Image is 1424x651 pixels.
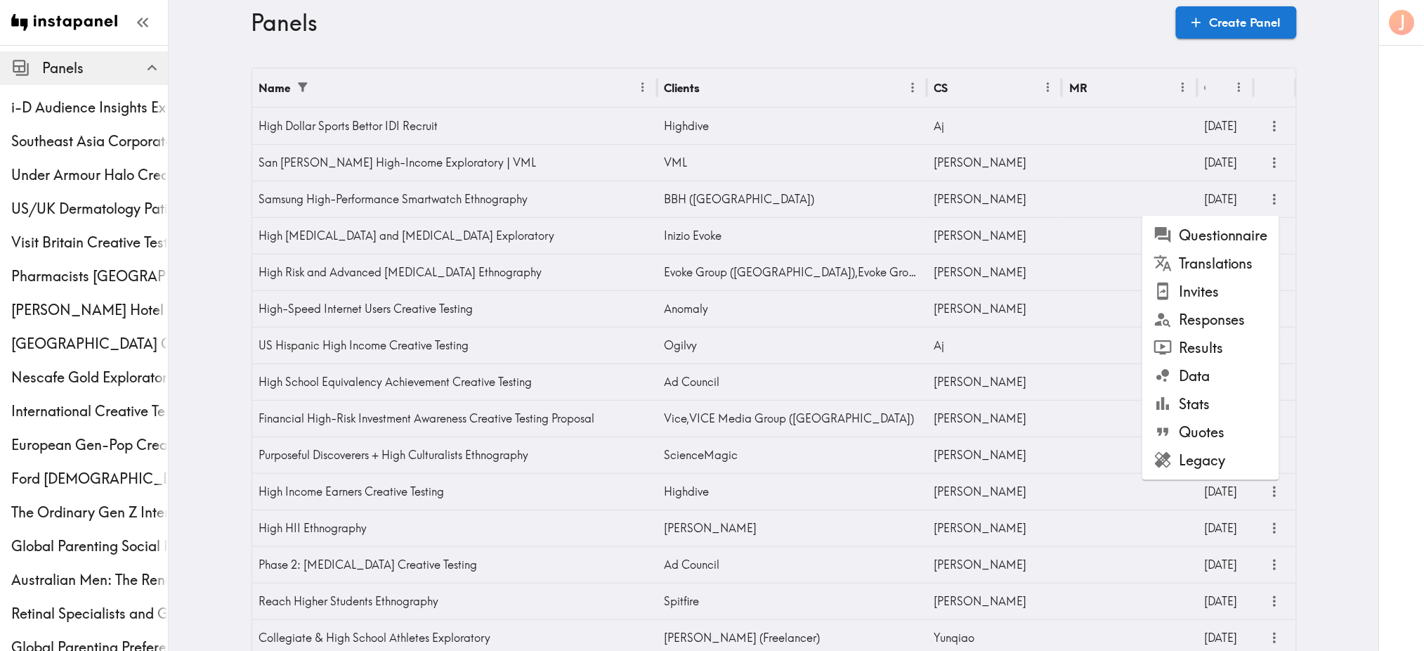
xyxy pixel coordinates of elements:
div: [PERSON_NAME] [657,510,927,546]
div: i-D Audience Insights Exploratory [11,98,168,117]
div: Aj [927,327,1062,363]
button: Menu [902,77,924,98]
li: Translations [1142,250,1279,278]
li: Quotes [1142,418,1279,446]
div: US Hispanic High Income Creative Testing [252,327,658,363]
div: Financial High-Risk Investment Awareness Creative Testing Proposal [252,400,658,437]
a: Create Panel [1176,6,1297,39]
div: Retinal Specialists and General Ophthalmologists Quant Exploratory [11,604,168,624]
button: Sort [1089,77,1111,98]
span: Nescafe Gold Exploratory [11,368,168,387]
span: [DATE] [1204,192,1237,206]
div: [PERSON_NAME] [927,217,1062,254]
div: [PERSON_NAME] [927,400,1062,437]
div: 1 active filter [292,77,314,98]
div: High Risk and Advanced [MEDICAL_DATA] Ethnography [252,254,658,290]
span: Global Parenting Social Proofing Follow Up Study [11,536,168,556]
div: [PERSON_NAME] [927,473,1062,510]
div: High-Speed Internet Users Creative Testing [252,290,658,327]
span: Australian Men: The Renaissance Athlete Diary Study [11,570,168,590]
div: [PERSON_NAME] [927,546,1062,583]
div: [PERSON_NAME] [927,290,1062,327]
span: Pharmacists [GEOGRAPHIC_DATA] Quant [11,266,168,286]
span: US/UK Dermatology Patients Ethnography [11,199,168,219]
h3: Panels [252,9,1165,36]
div: Visit Britain Creative Testing [11,233,168,252]
span: [DATE] [1204,594,1237,608]
div: [PERSON_NAME] [927,510,1062,546]
button: Sort [315,77,337,98]
div: [PERSON_NAME] [927,181,1062,217]
span: Southeast Asia Corporate Executives Multiphase Ethnography [11,131,168,151]
div: High School Equivalency Achievement Creative Testing [252,363,658,400]
div: High Dollar Sports Bettor IDI Recruit [252,108,658,144]
div: Pharmacists Philippines Quant [11,266,168,286]
span: [GEOGRAPHIC_DATA] Concept Testing Client-List Recruit [11,334,168,354]
button: Menu [1038,77,1059,98]
div: Aj [927,108,1062,144]
button: more [1263,115,1286,138]
span: [DATE] [1204,557,1237,572]
button: Menu [632,77,654,98]
span: Ford [DEMOGRAPHIC_DATA] Truck Enthusiasts Creative Testing [11,469,168,489]
button: Sort [1207,77,1229,98]
div: High Income Earners Creative Testing [252,473,658,510]
li: Stats [1142,390,1279,418]
button: Show filters [292,77,314,98]
span: [PERSON_NAME] Hotel Customer Ethnography [11,300,168,320]
button: more [1263,626,1286,650]
div: Ad Council [657,546,927,583]
div: [PERSON_NAME] [927,144,1062,181]
div: ScienceMagic [657,437,927,473]
button: more [1263,517,1286,540]
div: Highdive [657,108,927,144]
button: Menu [1172,77,1194,98]
div: Samsung High-Performance Smartwatch Ethnography [252,181,658,217]
span: [DATE] [1204,484,1237,498]
div: Highdive [657,473,927,510]
div: [PERSON_NAME] [927,363,1062,400]
div: San [PERSON_NAME] High-Income Exploratory | VML [252,144,658,181]
span: Under Armour Halo Creative Testing [11,165,168,185]
span: [DATE] [1204,521,1237,535]
span: International Creative Testing [11,401,168,421]
div: Spitfire [657,583,927,619]
div: Clients [664,81,700,95]
li: Legacy [1142,446,1279,475]
button: Sort [701,77,723,98]
span: The Ordinary Gen Z International Creative Testing [11,503,168,522]
div: Ford Male Truck Enthusiasts Creative Testing [11,469,168,489]
div: [PERSON_NAME] [927,254,1062,290]
button: more [1263,188,1286,211]
div: CS [934,81,948,95]
div: University of Brighton Concept Testing Client-List Recruit [11,334,168,354]
div: Vice , VICE Media Group ([GEOGRAPHIC_DATA]) [657,400,927,437]
span: [DATE] [1204,119,1237,133]
div: Inizio Evoke [657,217,927,254]
span: J [1399,11,1406,35]
div: Conrad Hotel Customer Ethnography [11,300,168,320]
div: Name [259,81,291,95]
li: Questionnaire [1142,221,1279,250]
div: High [MEDICAL_DATA] and [MEDICAL_DATA] Exploratory [252,217,658,254]
div: Purposeful Discoverers + High Culturalists Ethnography [252,437,658,473]
button: more [1263,553,1286,576]
div: [PERSON_NAME] [927,437,1062,473]
li: Data [1142,362,1279,390]
button: more [1263,151,1286,174]
div: High HII Ethnography [252,510,658,546]
div: Phase 2: [MEDICAL_DATA] Creative Testing [252,546,658,583]
ul: more [1142,216,1279,480]
div: European Gen-Pop Creative Testing [11,435,168,455]
div: Ogilvy [657,327,927,363]
li: Invites [1142,278,1279,306]
button: more [1263,590,1286,613]
span: [DATE] [1204,631,1237,645]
